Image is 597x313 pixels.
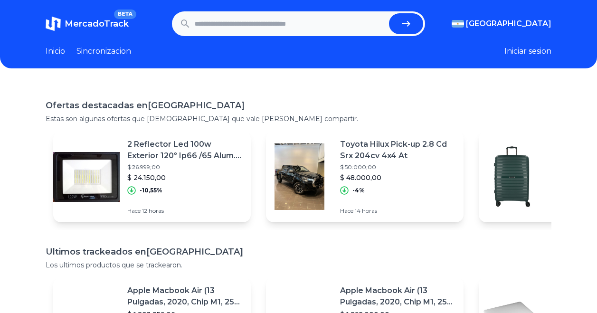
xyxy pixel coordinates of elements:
p: Hace 12 horas [127,207,243,215]
a: Sincronizacion [76,46,131,57]
button: [GEOGRAPHIC_DATA] [452,18,551,29]
img: Featured image [53,143,120,210]
p: Estas son algunas ofertas que [DEMOGRAPHIC_DATA] que vale [PERSON_NAME] compartir. [46,114,551,123]
p: $ 50.000,00 [340,163,456,171]
p: Apple Macbook Air (13 Pulgadas, 2020, Chip M1, 256 Gb De Ssd, 8 Gb De Ram) - Plata [127,285,243,308]
h1: Ofertas destacadas en [GEOGRAPHIC_DATA] [46,99,551,112]
a: Featured image2 Reflector Led 100w Exterior 120º Ip66 /65 Alum. [GEOGRAPHIC_DATA]$ 26.999,00$ 24.... [53,131,251,222]
h1: Ultimos trackeados en [GEOGRAPHIC_DATA] [46,245,551,258]
p: -4% [352,187,365,194]
a: Featured imageToyota Hilux Pick-up 2.8 Cd Srx 204cv 4x4 At$ 50.000,00$ 48.000,00-4%Hace 14 horas [266,131,464,222]
img: MercadoTrack [46,16,61,31]
img: Argentina [452,20,464,28]
p: Los ultimos productos que se trackearon. [46,260,551,270]
p: $ 24.150,00 [127,173,243,182]
p: 2 Reflector Led 100w Exterior 120º Ip66 /65 Alum. [GEOGRAPHIC_DATA] [127,139,243,161]
a: MercadoTrackBETA [46,16,129,31]
p: -10,55% [140,187,162,194]
p: Toyota Hilux Pick-up 2.8 Cd Srx 204cv 4x4 At [340,139,456,161]
p: $ 48.000,00 [340,173,456,182]
span: [GEOGRAPHIC_DATA] [466,18,551,29]
img: Featured image [479,143,545,210]
p: $ 26.999,00 [127,163,243,171]
button: Iniciar sesion [504,46,551,57]
a: Inicio [46,46,65,57]
p: Apple Macbook Air (13 Pulgadas, 2020, Chip M1, 256 Gb De Ssd, 8 Gb De Ram) - Plata [340,285,456,308]
img: Featured image [266,143,332,210]
p: Hace 14 horas [340,207,456,215]
span: BETA [114,9,136,19]
span: MercadoTrack [65,19,129,29]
